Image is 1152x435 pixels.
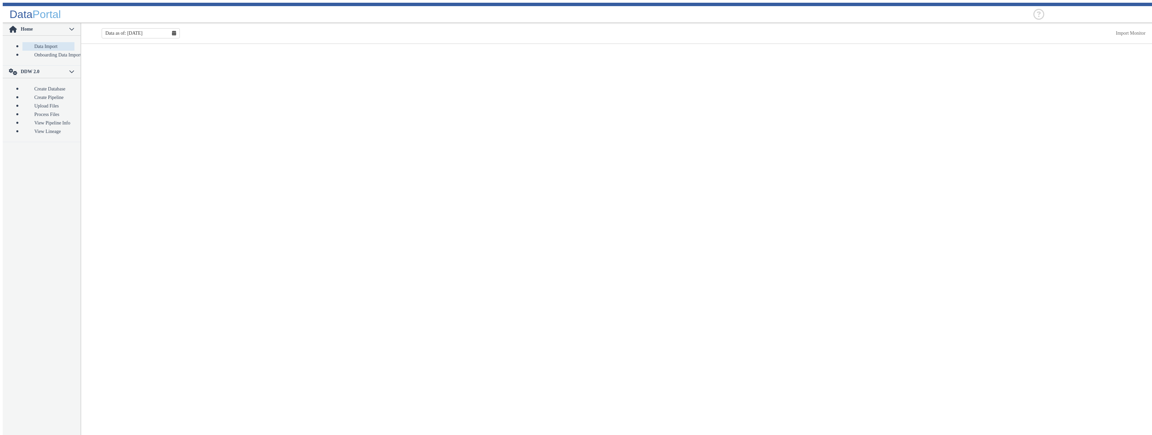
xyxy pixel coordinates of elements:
a: Create Database [22,85,74,93]
p-accordion-header: DDW 2.0 [3,66,81,78]
span: Data as of: [DATE] [105,31,142,36]
p-accordion-content: Home [3,36,81,65]
span: DDW 2.0 [20,69,69,74]
ng-select: null [1044,11,1146,17]
a: Process Files [22,110,74,119]
a: Data Import [22,42,74,51]
span: Home [20,27,69,32]
span: Portal [33,8,61,20]
p-accordion-content: DDW 2.0 [3,78,81,142]
span: Data [10,8,33,20]
a: Create Pipeline [22,93,74,102]
p-accordion-header: Home [3,23,81,36]
div: Help [1033,9,1044,20]
a: View Pipeline Info [22,119,74,127]
a: This is available for Darling Employees only [1116,31,1146,36]
a: View Lineage [22,127,74,136]
a: Onboarding Data Import [22,51,74,59]
a: Upload Files [22,102,74,110]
